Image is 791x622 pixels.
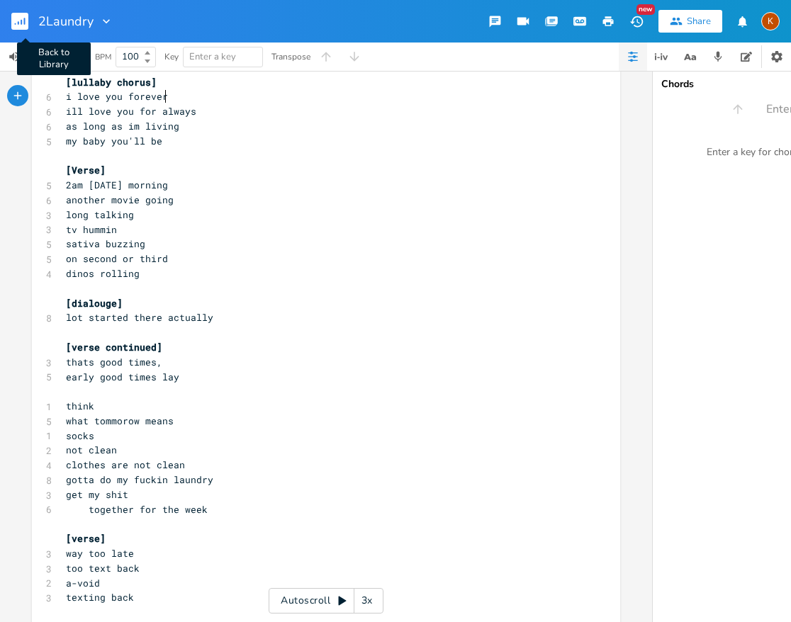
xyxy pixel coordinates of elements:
div: 3x [354,588,380,613]
span: lot started there actually [66,311,213,324]
button: Share [658,10,722,33]
span: thats good times, [66,356,162,368]
span: [verse] [66,532,106,545]
span: gotta do my fuckin laundry [66,473,213,486]
button: Back to Library [11,4,40,38]
span: as long as im living [66,120,179,132]
span: what tommorow means [66,414,174,427]
div: BPM [95,53,111,61]
div: Kat [761,12,780,30]
span: not clean [66,443,117,456]
span: i love you forever [66,90,168,103]
span: Enter a key [189,50,236,63]
span: [dialouge] [66,297,123,310]
div: Transpose [271,52,310,61]
div: New [636,4,655,15]
span: clothes are not clean [66,458,185,471]
span: get my shit [66,488,128,501]
span: long talking [66,208,134,221]
span: think [66,400,94,412]
span: on second or third [66,252,168,265]
span: together for the week [66,503,208,516]
span: a-void [66,577,100,589]
span: dinos rolling [66,267,140,280]
span: texting back [66,591,134,604]
span: socks [66,429,94,442]
span: early good times lay [66,371,179,383]
div: Autoscroll [269,588,383,613]
span: [verse continued] [66,341,162,354]
span: too text back [66,562,140,575]
div: Share [687,15,711,28]
span: [Verse] [66,164,106,176]
span: sativa buzzing [66,237,145,250]
span: ill love you for always [66,105,196,118]
div: Key [164,52,179,61]
span: 2Laundry [38,15,94,28]
span: way too late [66,547,134,560]
button: K [761,5,780,38]
span: tv hummin [66,223,117,236]
span: another movie going [66,193,174,206]
button: New [622,9,651,34]
span: my baby you'll be [66,135,162,147]
span: [lullaby chorus] [66,76,157,89]
span: 2am [DATE] morning [66,179,168,191]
